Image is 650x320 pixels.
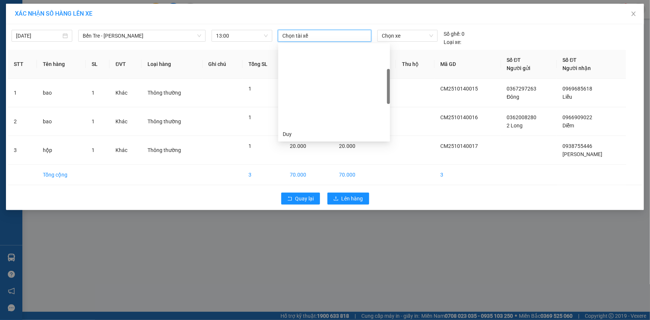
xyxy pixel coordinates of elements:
span: Bến Tre - Hồ Chí Minh [83,30,201,41]
th: STT [8,50,37,79]
span: Số ĐT [563,57,577,63]
span: 0969685618 [563,86,593,92]
span: Nhận: [71,6,89,14]
td: Tổng cộng [37,165,86,185]
div: 0933786569 [6,24,66,35]
td: bao [37,107,86,136]
span: Diễm [563,123,574,129]
td: 3 [8,136,37,165]
span: XÁC NHẬN SỐ HÀNG LÊN XE [15,10,92,17]
input: 14/10/2025 [16,32,61,40]
th: Ghi chú [203,50,242,79]
div: [GEOGRAPHIC_DATA] [71,6,147,23]
span: 0367297263 [507,86,537,92]
td: Thông thường [142,136,202,165]
span: 1 [92,90,95,96]
td: Khác [110,136,142,165]
span: 20.000 [290,143,306,149]
span: rollback [287,196,292,202]
div: lợi [6,15,66,24]
span: 0938755446 [563,143,593,149]
div: Duy [283,130,386,138]
span: Loại xe: [444,38,461,46]
span: Lên hàng [342,194,363,203]
th: Loại hàng [142,50,202,79]
span: 1 [248,143,251,149]
button: uploadLên hàng [327,193,369,205]
span: CM2510140016 [441,114,478,120]
span: 20.000 [339,143,356,149]
td: 3 [242,165,284,185]
td: 1 [8,79,37,107]
span: upload [333,196,339,202]
td: bao [37,79,86,107]
td: 70.000 [284,165,333,185]
span: 2 Long [507,123,523,129]
td: Thông thường [142,107,202,136]
button: rollbackQuay lại [281,193,320,205]
span: 13:00 [216,30,268,41]
th: ĐVT [110,50,142,79]
span: Người gửi [507,65,531,71]
span: close [631,11,637,17]
span: [PERSON_NAME] [563,151,603,157]
th: Thu hộ [396,50,434,79]
span: Đông [507,94,520,100]
span: 1 [248,114,251,120]
th: Mã GD [435,50,501,79]
span: 1 [92,147,95,153]
span: 0362008280 [507,114,537,120]
div: Danh [71,23,147,32]
div: Duy [278,128,390,140]
td: 2 [8,107,37,136]
td: Khác [110,79,142,107]
td: 3 [435,165,501,185]
td: 70.000 [333,165,371,185]
td: Thông thường [142,79,202,107]
span: CM2510140015 [441,86,478,92]
span: Số ĐT [507,57,521,63]
button: Close [623,4,644,25]
td: hộp [37,136,86,165]
span: Gửi: [6,7,18,15]
span: CR : [6,48,17,56]
span: Liễu [563,94,573,100]
span: Số ghế: [444,30,460,38]
div: 0 [444,30,464,38]
span: CM2510140017 [441,143,478,149]
div: 100.000 [6,47,67,56]
th: SL [86,50,110,79]
span: Quay lại [295,194,314,203]
span: down [197,34,202,38]
span: 0966909022 [563,114,593,120]
div: 0903207441 [71,32,147,42]
td: Khác [110,107,142,136]
span: Chọn xe [382,30,433,41]
span: Người nhận [563,65,591,71]
th: Tên hàng [37,50,86,79]
span: 1 [248,86,251,92]
span: 1 [92,118,95,124]
div: Cái Mơn [6,6,66,15]
th: Tổng SL [242,50,284,79]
